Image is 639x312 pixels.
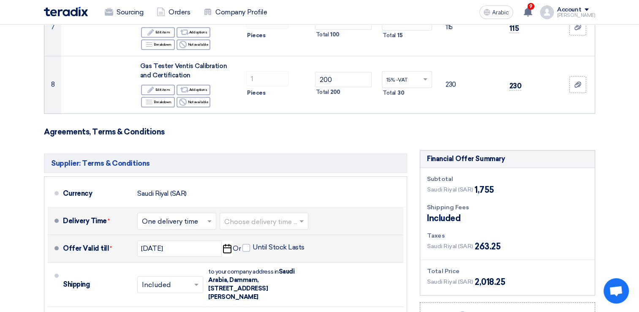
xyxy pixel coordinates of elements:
input: Unit Price [315,72,372,87]
ng-select: VAT [382,71,432,88]
span: 15 [397,31,402,40]
span: Total [383,89,396,97]
a: Orders [150,3,197,22]
font: Company Profile [215,7,267,17]
font: Edit item [155,86,170,93]
font: Not available [188,41,208,48]
font: 230 [509,82,522,90]
span: Saudi Riyal (SAR) [427,185,473,194]
div: Currency [63,183,131,204]
font: Financial Offer Summary [427,155,505,163]
font: Orders [169,7,190,17]
font: to your company address in [208,268,294,301]
img: Teradix logo [44,7,88,16]
td: 8 [44,56,61,113]
div: Open chat [604,278,629,304]
span: Pieces [247,89,265,97]
font: Add options [189,86,207,93]
input: yyyy-mm-dd [137,241,222,257]
font: Not available [188,99,208,105]
span: Gas Tester Ventis Calibration and Certification [140,62,227,79]
span: 1,755 [475,183,494,196]
span: Total [316,88,329,96]
span: Total [316,30,329,39]
span: Pieces [247,31,265,40]
a: Sourcing [98,3,150,22]
div: Shipping [63,274,131,295]
div: Account [557,6,581,14]
span: 9 [528,3,534,10]
div: Subtotal [427,175,588,183]
font: Delivery Time [63,217,107,225]
font: Breakdown [154,99,171,105]
font: Until Stock Lasts [253,243,305,252]
font: Sourcing [117,7,143,17]
button: Arabic [479,5,513,19]
div: Shipping Fees [427,203,588,212]
span: Included [427,212,460,224]
span: 30 [397,89,404,97]
div: Taxes [427,231,588,240]
img: profile_test.png [540,5,554,19]
input: RFQ_STEP1.ITEMS.2.AMOUNT_TITLE [246,71,288,86]
span: Saudi Riyal (SAR) [427,277,473,286]
span: 2,018.25 [475,276,505,288]
span: Arabic [492,10,509,16]
span: 200 [330,88,340,96]
h3: Agreements, Terms & Conditions [44,127,595,137]
div: Saudi Riyal (SAR) [137,186,187,202]
span: 100 [330,30,340,39]
font: Breakdown [154,41,171,48]
div: Total Price [427,267,588,276]
span: Total [383,31,396,40]
span: Saudi Arabia, Dammam, [STREET_ADDRESS][PERSON_NAME] [208,268,294,301]
font: Edit item [155,29,170,36]
div: [PERSON_NAME] [557,13,595,18]
span: Saudi Riyal (SAR) [427,242,473,251]
span: Or [233,244,241,253]
td: 230 [439,56,503,113]
font: 115 [509,24,519,33]
font: Add options [189,29,207,36]
font: Offer Valid till [63,244,109,253]
h5: Supplier: Terms & Conditions [44,153,407,173]
span: 263.25 [475,240,500,253]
